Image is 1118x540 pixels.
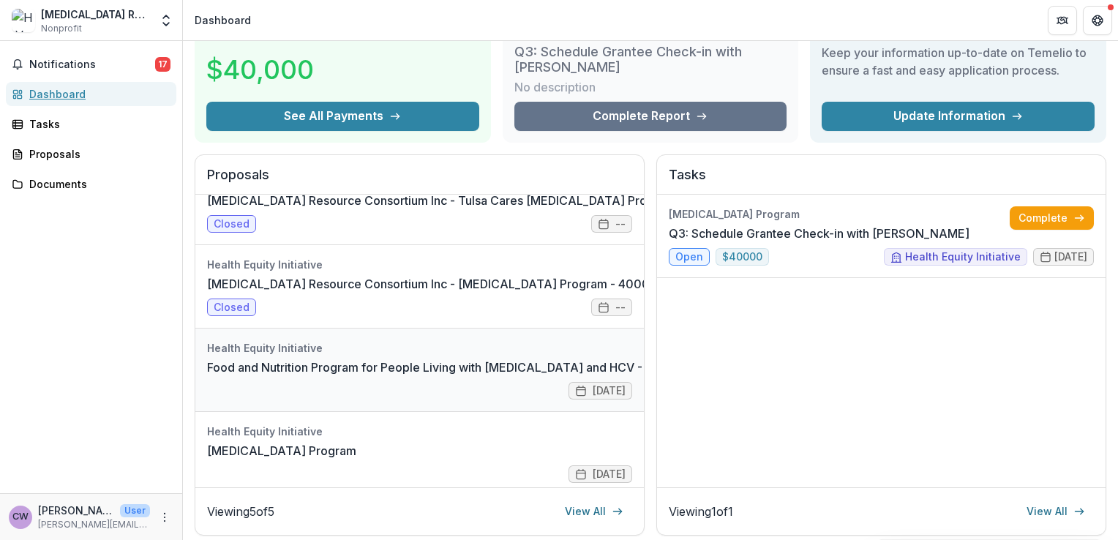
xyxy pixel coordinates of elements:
[1010,206,1094,230] a: Complete
[41,22,82,35] span: Nonprofit
[29,146,165,162] div: Proposals
[29,59,155,71] span: Notifications
[1083,6,1112,35] button: Get Help
[12,9,35,32] img: HIV Resource Consortium Inc
[207,275,708,293] a: [MEDICAL_DATA] Resource Consortium Inc - [MEDICAL_DATA] Program - 40000 - [DATE]
[6,172,176,196] a: Documents
[669,503,733,520] p: Viewing 1 of 1
[6,112,176,136] a: Tasks
[669,225,969,242] a: Q3: Schedule Grantee Check-in with [PERSON_NAME]
[556,500,632,523] a: View All
[1018,500,1094,523] a: View All
[207,503,274,520] p: Viewing 5 of 5
[207,359,717,376] a: Food and Nutrition Program for People Living with [MEDICAL_DATA] and HCV - Tulsa CARES
[206,50,316,89] h3: $40,000
[514,102,787,131] a: Complete Report
[206,102,479,131] button: See All Payments
[156,6,176,35] button: Open entity switcher
[822,102,1095,131] a: Update Information
[29,86,165,102] div: Dashboard
[514,44,787,75] h3: Q3: Schedule Grantee Check-in with [PERSON_NAME]
[6,53,176,76] button: Notifications17
[6,82,176,106] a: Dashboard
[669,167,1094,195] h2: Tasks
[29,176,165,192] div: Documents
[189,10,257,31] nav: breadcrumb
[207,192,776,209] a: [MEDICAL_DATA] Resource Consortium Inc - Tulsa Cares [MEDICAL_DATA] Program - 75000 - [DATE]
[514,78,596,96] p: No description
[41,7,150,22] div: [MEDICAL_DATA] Resource Consortium Inc
[1048,6,1077,35] button: Partners
[207,442,356,460] a: [MEDICAL_DATA] Program
[195,12,251,28] div: Dashboard
[38,503,114,518] p: [PERSON_NAME] [PERSON_NAME]
[156,509,173,526] button: More
[6,142,176,166] a: Proposals
[155,57,170,72] span: 17
[120,504,150,517] p: User
[29,116,165,132] div: Tasks
[822,44,1095,79] h3: Keep your information up-to-date on Temelio to ensure a fast and easy application process.
[12,512,29,522] div: Carly Senger Wignarajah
[38,518,150,531] p: [PERSON_NAME][EMAIL_ADDRESS][DOMAIN_NAME]
[207,167,632,195] h2: Proposals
